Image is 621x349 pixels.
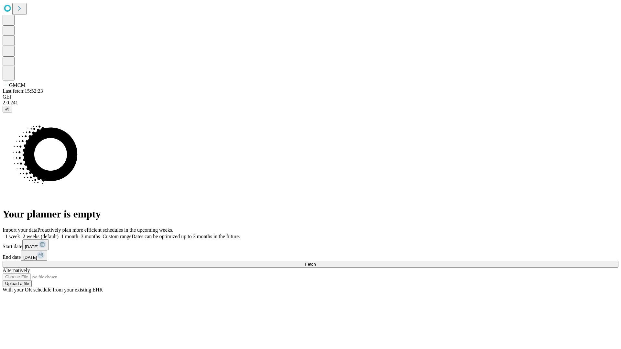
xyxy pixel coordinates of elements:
[38,227,173,233] span: Proactively plan more efficient schedules in the upcoming weeks.
[25,244,38,249] span: [DATE]
[23,234,59,239] span: 2 weeks (default)
[9,82,26,88] span: GMCM
[3,227,38,233] span: Import your data
[5,107,10,111] span: @
[3,208,618,220] h1: Your planner is empty
[61,234,78,239] span: 1 month
[81,234,100,239] span: 3 months
[3,88,43,94] span: Last fetch: 15:52:23
[3,280,32,287] button: Upload a file
[3,261,618,268] button: Fetch
[3,100,618,106] div: 2.0.241
[305,262,316,267] span: Fetch
[21,250,47,261] button: [DATE]
[3,250,618,261] div: End date
[5,234,20,239] span: 1 week
[3,239,618,250] div: Start date
[22,239,49,250] button: [DATE]
[103,234,131,239] span: Custom range
[23,255,37,260] span: [DATE]
[3,287,103,292] span: With your OR schedule from your existing EHR
[132,234,240,239] span: Dates can be optimized up to 3 months in the future.
[3,106,12,112] button: @
[3,268,30,273] span: Alternatively
[3,94,618,100] div: GEI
